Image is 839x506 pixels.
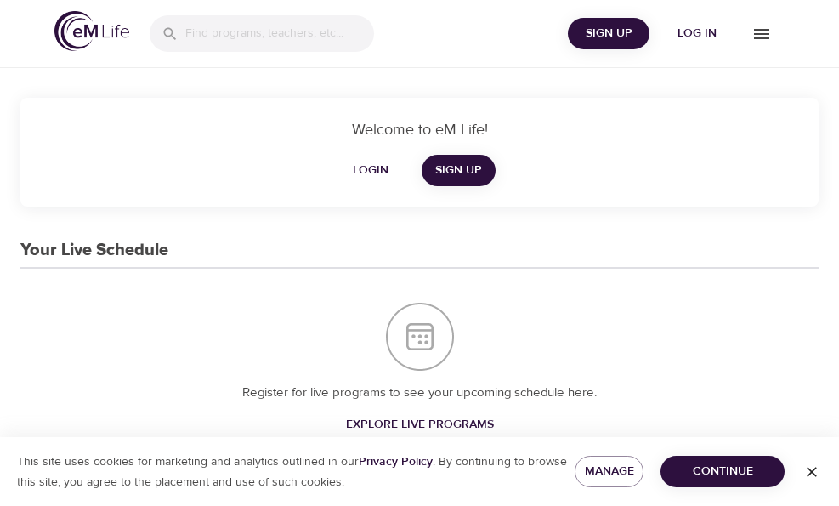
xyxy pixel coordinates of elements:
button: menu [738,10,785,57]
span: Log in [663,23,731,44]
button: Continue [660,456,785,487]
a: Privacy Policy [359,454,433,469]
span: Manage [588,461,630,482]
span: Continue [674,461,771,482]
a: Sign Up [422,155,496,186]
button: Sign Up [568,18,649,49]
input: Find programs, teachers, etc... [185,15,374,52]
span: Sign Up [435,160,482,181]
a: Explore Live Programs [339,409,501,441]
button: Log in [656,18,738,49]
button: Login [343,155,398,186]
img: Your Live Schedule [386,303,454,371]
span: Sign Up [575,23,643,44]
button: Manage [575,456,643,487]
img: logo [54,11,129,51]
p: Register for live programs to see your upcoming schedule here. [54,384,785,403]
h3: Your Live Schedule [20,241,168,260]
span: Explore Live Programs [346,414,494,435]
span: Login [350,160,391,181]
p: Welcome to eM Life! [41,118,798,141]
